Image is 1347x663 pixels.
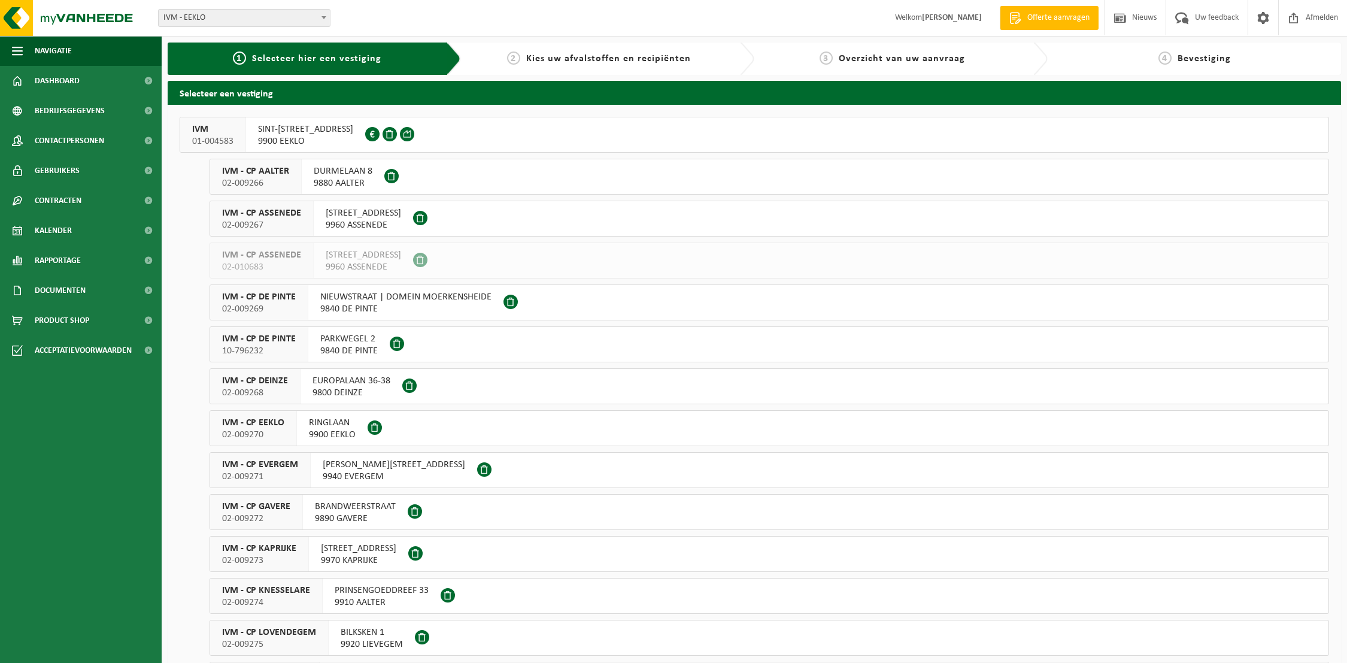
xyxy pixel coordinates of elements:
[222,207,301,219] span: IVM - CP ASSENEDE
[222,543,296,555] span: IVM - CP KAPRIJKE
[320,333,378,345] span: PARKWEGEL 2
[222,597,310,608] span: 02-009274
[35,246,81,276] span: Rapportage
[335,585,429,597] span: PRINSENGOEDDREEF 33
[168,81,1341,104] h2: Selecteer een vestiging
[210,368,1329,404] button: IVM - CP DEINZE 02-009268 EUROPALAAN 36-389800 DEINZE
[222,459,298,471] span: IVM - CP EVERGEM
[192,135,233,147] span: 01-004583
[320,345,378,357] span: 9840 DE PINTE
[35,276,86,305] span: Documenten
[313,387,390,399] span: 9800 DEINZE
[222,471,298,483] span: 02-009271
[335,597,429,608] span: 9910 AALTER
[222,513,290,525] span: 02-009272
[222,585,310,597] span: IVM - CP KNESSELARE
[35,305,89,335] span: Product Shop
[526,54,691,63] span: Kies uw afvalstoffen en recipiënten
[210,452,1329,488] button: IVM - CP EVERGEM 02-009271 [PERSON_NAME][STREET_ADDRESS]9940 EVERGEM
[35,36,72,66] span: Navigatie
[222,387,288,399] span: 02-009268
[222,219,301,231] span: 02-009267
[222,501,290,513] span: IVM - CP GAVERE
[321,543,396,555] span: [STREET_ADDRESS]
[321,555,396,567] span: 9970 KAPRIJKE
[210,410,1329,446] button: IVM - CP EEKLO 02-009270 RINGLAAN9900 EEKLO
[35,66,80,96] span: Dashboard
[309,429,356,441] span: 9900 EEKLO
[1158,52,1172,65] span: 4
[314,177,372,189] span: 9880 AALTER
[341,638,403,650] span: 9920 LIEVEGEM
[258,123,353,135] span: SINT-[STREET_ADDRESS]
[323,459,465,471] span: [PERSON_NAME][STREET_ADDRESS]
[222,261,301,273] span: 02-010683
[258,135,353,147] span: 9900 EEKLO
[222,303,296,315] span: 02-009269
[35,126,104,156] span: Contactpersonen
[820,52,833,65] span: 3
[839,54,965,63] span: Overzicht van uw aanvraag
[1024,12,1093,24] span: Offerte aanvragen
[35,156,80,186] span: Gebruikers
[210,620,1329,656] button: IVM - CP LOVENDEGEM 02-009275 BILKSKEN 19920 LIEVEGEM
[320,291,492,303] span: NIEUWSTRAAT | DOMEIN MOERKENSHEIDE
[35,96,105,126] span: Bedrijfsgegevens
[222,345,296,357] span: 10-796232
[222,291,296,303] span: IVM - CP DE PINTE
[222,375,288,387] span: IVM - CP DEINZE
[222,638,316,650] span: 02-009275
[192,123,233,135] span: IVM
[326,249,401,261] span: [STREET_ADDRESS]
[326,207,401,219] span: [STREET_ADDRESS]
[35,186,81,216] span: Contracten
[222,177,289,189] span: 02-009266
[315,513,396,525] span: 9890 GAVERE
[222,333,296,345] span: IVM - CP DE PINTE
[222,429,284,441] span: 02-009270
[222,626,316,638] span: IVM - CP LOVENDEGEM
[159,10,330,26] span: IVM - EEKLO
[309,417,356,429] span: RINGLAAN
[210,201,1329,237] button: IVM - CP ASSENEDE 02-009267 [STREET_ADDRESS]9960 ASSENEDE
[922,13,982,22] strong: [PERSON_NAME]
[313,375,390,387] span: EUROPALAAN 36-38
[222,165,289,177] span: IVM - CP AALTER
[252,54,381,63] span: Selecteer hier een vestiging
[326,219,401,231] span: 9960 ASSENEDE
[1178,54,1231,63] span: Bevestiging
[222,249,301,261] span: IVM - CP ASSENEDE
[315,501,396,513] span: BRANDWEERSTRAAT
[210,284,1329,320] button: IVM - CP DE PINTE 02-009269 NIEUWSTRAAT | DOMEIN MOERKENSHEIDE9840 DE PINTE
[210,536,1329,572] button: IVM - CP KAPRIJKE 02-009273 [STREET_ADDRESS]9970 KAPRIJKE
[210,326,1329,362] button: IVM - CP DE PINTE 10-796232 PARKWEGEL 29840 DE PINTE
[1000,6,1099,30] a: Offerte aanvragen
[180,117,1329,153] button: IVM 01-004583 SINT-[STREET_ADDRESS]9900 EEKLO
[233,52,246,65] span: 1
[210,159,1329,195] button: IVM - CP AALTER 02-009266 DURMELAAN 89880 AALTER
[35,335,132,365] span: Acceptatievoorwaarden
[210,578,1329,614] button: IVM - CP KNESSELARE 02-009274 PRINSENGOEDDREEF 339910 AALTER
[320,303,492,315] span: 9840 DE PINTE
[314,165,372,177] span: DURMELAAN 8
[323,471,465,483] span: 9940 EVERGEM
[35,216,72,246] span: Kalender
[341,626,403,638] span: BILKSKEN 1
[326,261,401,273] span: 9960 ASSENEDE
[210,494,1329,530] button: IVM - CP GAVERE 02-009272 BRANDWEERSTRAAT9890 GAVERE
[158,9,330,27] span: IVM - EEKLO
[222,417,284,429] span: IVM - CP EEKLO
[507,52,520,65] span: 2
[222,555,296,567] span: 02-009273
